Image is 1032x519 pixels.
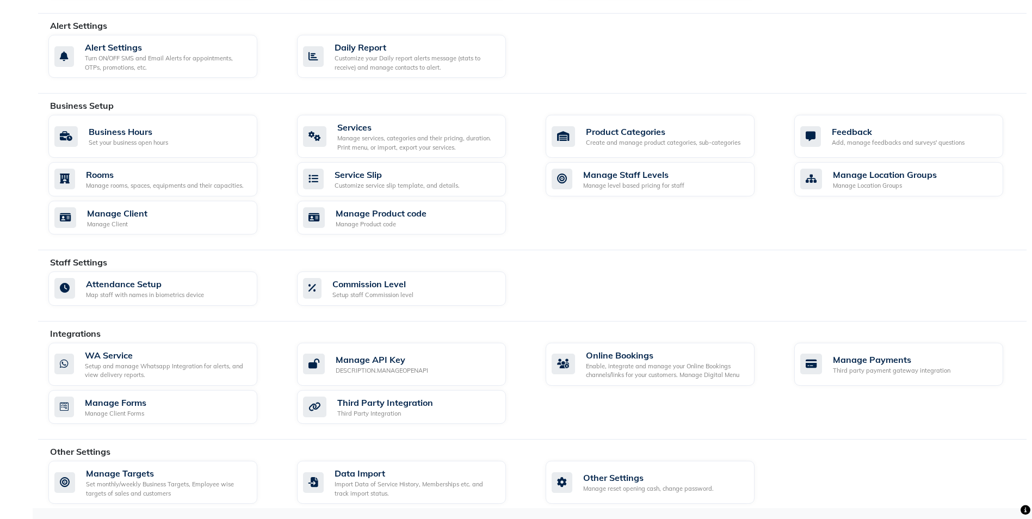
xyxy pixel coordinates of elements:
[546,115,778,158] a: Product CategoriesCreate and manage product categories, sub-categories
[85,349,249,362] div: WA Service
[336,220,427,229] div: Manage Product code
[48,201,281,235] a: Manage ClientManage Client
[335,467,497,480] div: Data Import
[297,461,529,504] a: Data ImportImport Data of Service History, Memberships etc. and track import status.
[87,207,147,220] div: Manage Client
[297,271,529,306] a: Commission LevelSetup staff Commission level
[332,277,413,291] div: Commission Level
[86,480,249,498] div: Set monthly/weekly Business Targets, Employee wise targets of sales and customers
[85,41,249,54] div: Alert Settings
[336,353,428,366] div: Manage API Key
[87,220,147,229] div: Manage Client
[336,207,427,220] div: Manage Product code
[583,471,714,484] div: Other Settings
[48,35,281,78] a: Alert SettingsTurn ON/OFF SMS and Email Alerts for appointments, OTPs, promotions, etc.
[794,115,1027,158] a: FeedbackAdd, manage feedbacks and surveys' questions
[297,201,529,235] a: Manage Product codeManage Product code
[335,168,460,181] div: Service Slip
[335,41,497,54] div: Daily Report
[332,291,413,300] div: Setup staff Commission level
[586,362,746,380] div: Enable, integrate and manage your Online Bookings channels/links for your customers. Manage Digit...
[833,181,937,190] div: Manage Location Groups
[86,277,204,291] div: Attendance Setup
[48,115,281,158] a: Business HoursSet your business open hours
[586,138,740,147] div: Create and manage product categories, sub-categories
[794,343,1027,386] a: Manage PaymentsThird party payment gateway integration
[85,362,249,380] div: Setup and manage Whatsapp Integration for alerts, and view delivery reports.
[337,134,497,152] div: Manage services, categories and their pricing, duration. Print menu, or import, export your servi...
[833,366,950,375] div: Third party payment gateway integration
[335,480,497,498] div: Import Data of Service History, Memberships etc. and track import status.
[335,181,460,190] div: Customize service slip template, and details.
[85,396,146,409] div: Manage Forms
[583,168,684,181] div: Manage Staff Levels
[832,125,965,138] div: Feedback
[86,168,244,181] div: Rooms
[833,168,937,181] div: Manage Location Groups
[335,54,497,72] div: Customize your Daily report alerts message (stats to receive) and manage contacts to alert.
[48,271,281,306] a: Attendance SetupMap staff with names in biometrics device
[85,54,249,72] div: Turn ON/OFF SMS and Email Alerts for appointments, OTPs, promotions, etc.
[48,162,281,196] a: RoomsManage rooms, spaces, equipments and their capacities.
[546,162,778,196] a: Manage Staff LevelsManage level based pricing for staff
[337,396,433,409] div: Third Party Integration
[336,366,428,375] div: DESCRIPTION.MANAGEOPENAPI
[297,343,529,386] a: Manage API KeyDESCRIPTION.MANAGEOPENAPI
[297,115,529,158] a: ServicesManage services, categories and their pricing, duration. Print menu, or import, export yo...
[337,409,433,418] div: Third Party Integration
[833,353,950,366] div: Manage Payments
[85,409,146,418] div: Manage Client Forms
[583,484,714,493] div: Manage reset opening cash, change password.
[586,125,740,138] div: Product Categories
[297,35,529,78] a: Daily ReportCustomize your Daily report alerts message (stats to receive) and manage contacts to ...
[337,121,497,134] div: Services
[86,291,204,300] div: Map staff with names in biometrics device
[86,467,249,480] div: Manage Targets
[48,390,281,424] a: Manage FormsManage Client Forms
[89,125,168,138] div: Business Hours
[297,162,529,196] a: Service SlipCustomize service slip template, and details.
[583,181,684,190] div: Manage level based pricing for staff
[48,461,281,504] a: Manage TargetsSet monthly/weekly Business Targets, Employee wise targets of sales and customers
[297,390,529,424] a: Third Party IntegrationThird Party Integration
[546,343,778,386] a: Online BookingsEnable, integrate and manage your Online Bookings channels/links for your customer...
[794,162,1027,196] a: Manage Location GroupsManage Location Groups
[586,349,746,362] div: Online Bookings
[48,343,281,386] a: WA ServiceSetup and manage Whatsapp Integration for alerts, and view delivery reports.
[546,461,778,504] a: Other SettingsManage reset opening cash, change password.
[86,181,244,190] div: Manage rooms, spaces, equipments and their capacities.
[89,138,168,147] div: Set your business open hours
[832,138,965,147] div: Add, manage feedbacks and surveys' questions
